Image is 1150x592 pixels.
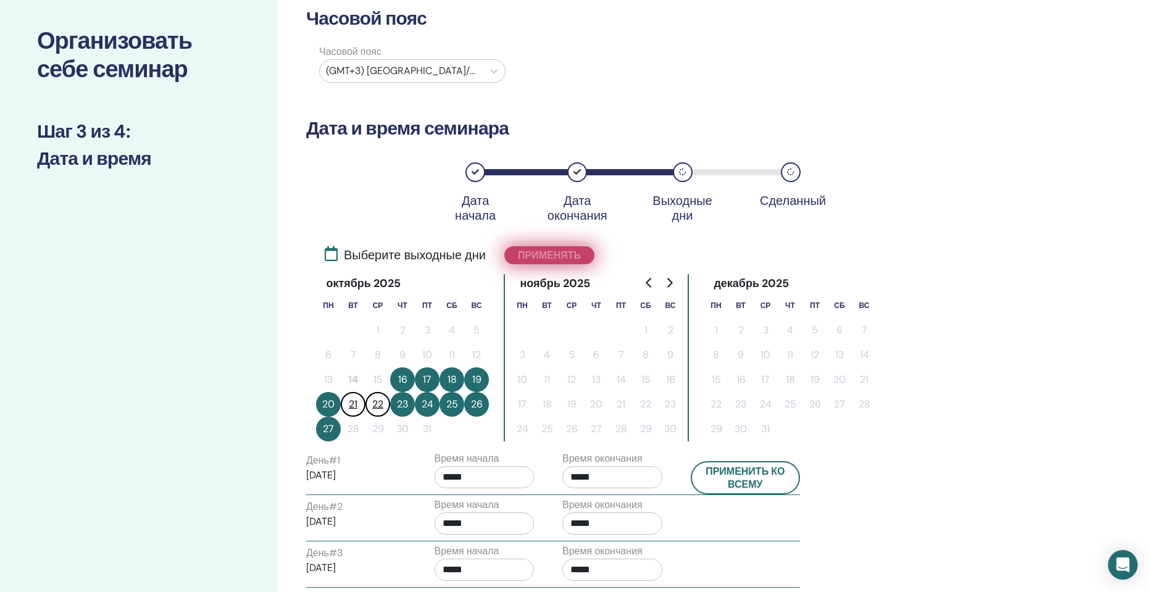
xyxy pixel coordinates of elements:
th: понедельник [510,293,535,318]
button: 28 [341,417,365,441]
th: вторник [728,293,753,318]
p: [DATE] [306,514,406,529]
button: 16 [390,367,415,392]
th: вторник [341,293,365,318]
th: среда [559,293,584,318]
button: 20 [316,392,341,417]
button: 11 [535,367,559,392]
button: 23 [728,392,753,417]
label: День # 2 [306,499,343,514]
button: 3 [753,318,778,343]
h2: Организовать себе семинар [37,27,241,83]
button: 9 [390,343,415,367]
button: 16 [728,367,753,392]
button: 19 [464,367,489,392]
button: 19 [559,392,584,417]
label: Время окончания [562,451,643,466]
h3: Шаг 3 из 4 : [37,120,241,143]
button: 14 [609,367,633,392]
button: 20 [827,367,852,392]
button: 12 [559,367,584,392]
button: 24 [753,392,778,417]
button: 7 [852,318,877,343]
button: 6 [584,343,609,367]
button: 24 [510,417,535,441]
button: 22 [633,392,658,417]
button: 12 [802,343,827,367]
button: 13 [827,343,852,367]
button: 11 [440,343,464,367]
label: Время окончания [562,498,643,512]
th: среда [365,293,390,318]
label: Часовой пояс [312,44,513,59]
button: 30 [728,417,753,441]
button: 2 [390,318,415,343]
button: 29 [365,417,390,441]
button: 3 [415,318,440,343]
button: 17 [510,392,535,417]
th: пятница [609,293,633,318]
h3: Дата и время [37,148,241,170]
button: 4 [440,318,464,343]
button: 27 [584,417,609,441]
button: 27 [827,392,852,417]
button: 13 [316,367,341,392]
th: понедельник [704,293,728,318]
button: 22 [704,392,728,417]
th: четверг [390,293,415,318]
th: понедельник [316,293,341,318]
button: 24 [415,392,440,417]
button: 1 [704,318,728,343]
button: 18 [778,367,802,392]
button: 29 [704,417,728,441]
button: 21 [609,392,633,417]
button: 16 [658,367,683,392]
button: 8 [365,343,390,367]
button: 20 [584,392,609,417]
button: Go to next month [659,270,679,295]
button: 9 [728,343,753,367]
th: пятница [802,293,827,318]
button: 5 [559,343,584,367]
button: 17 [753,367,778,392]
button: 30 [390,417,415,441]
div: Дата окончания [546,193,608,223]
label: День # 3 [306,546,343,561]
button: 26 [464,392,489,417]
div: октябрь 2025 [316,274,410,293]
div: Open Intercom Messenger [1108,550,1138,580]
th: суббота [827,293,852,318]
button: 21 [341,392,365,417]
button: 10 [415,343,440,367]
label: Время начала [435,451,499,466]
button: 2 [728,318,753,343]
button: 28 [609,417,633,441]
button: 23 [658,392,683,417]
button: 14 [852,343,877,367]
button: 21 [852,367,877,392]
button: 27 [316,417,341,441]
button: 10 [753,343,778,367]
button: 6 [316,343,341,367]
button: 18 [535,392,559,417]
button: 5 [464,318,489,343]
div: Сделанный [760,193,822,208]
button: 17 [415,367,440,392]
label: Время начала [435,498,499,512]
button: 3 [510,343,535,367]
button: 28 [852,392,877,417]
button: Применить ко всему [691,461,801,494]
button: 4 [778,318,802,343]
h3: Часовой пояс [306,7,936,30]
th: воскресенье [464,293,489,318]
div: декабрь 2025 [704,274,799,293]
button: 26 [802,392,827,417]
button: 4 [535,343,559,367]
button: 10 [510,367,535,392]
th: пятница [415,293,440,318]
button: 8 [704,343,728,367]
button: 25 [535,417,559,441]
th: воскресенье [658,293,683,318]
button: 18 [440,367,464,392]
button: 31 [753,417,778,441]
